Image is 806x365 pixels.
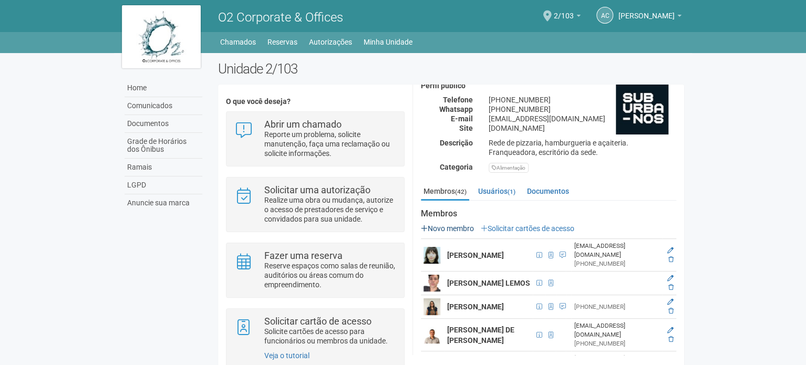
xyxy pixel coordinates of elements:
[554,13,581,22] a: 2/103
[264,130,396,158] p: Reporte um problema, solicite manutenção, faça uma reclamação ou solicite informações.
[481,138,684,157] div: Rede de pizzaria, hamburgueria e açaiteria. Franqueadora, escritório da sede.
[125,133,202,159] a: Grade de Horários dos Ônibus
[226,98,404,106] h4: O que você deseja?
[264,351,309,360] a: Veja o tutorial
[234,185,396,224] a: Solicitar uma autorização Realize uma obra ou mudança, autorize o acesso de prestadores de serviç...
[668,336,674,343] a: Excluir membro
[218,10,343,25] span: O2 Corporate & Offices
[596,7,613,24] a: AC
[125,194,202,212] a: Anuncie sua marca
[421,82,676,90] h4: Perfil público
[443,96,473,104] strong: Telefone
[234,120,396,158] a: Abrir um chamado Reporte um problema, solicite manutenção, faça uma reclamação ou solicite inform...
[218,61,684,77] h2: Unidade 2/103
[481,95,684,105] div: [PHONE_NUMBER]
[125,115,202,133] a: Documentos
[423,247,440,264] img: user.png
[447,251,504,259] strong: [PERSON_NAME]
[220,35,256,49] a: Chamados
[264,316,371,327] strong: Solicitar cartão de acesso
[125,97,202,115] a: Comunicados
[264,184,370,195] strong: Solicitar uma autorização
[451,114,473,123] strong: E-mail
[440,139,473,147] strong: Descrição
[447,303,504,311] strong: [PERSON_NAME]
[264,261,396,289] p: Reserve espaços como salas de reunião, auditórios ou áreas comum do empreendimento.
[618,2,675,20] span: Anna Carolina Yorio Vianna
[481,114,684,123] div: [EMAIL_ADDRESS][DOMAIN_NAME]
[125,159,202,176] a: Ramais
[309,35,352,49] a: Autorizações
[264,195,396,224] p: Realize uma obra ou mudança, autorize o acesso de prestadores de serviço e convidados para sua un...
[481,105,684,114] div: [PHONE_NUMBER]
[423,327,440,343] img: user.png
[364,35,412,49] a: Minha Unidade
[439,105,473,113] strong: Whatsapp
[234,251,396,289] a: Fazer uma reserva Reserve espaços como salas de reunião, auditórios ou áreas comum do empreendime...
[667,275,674,282] a: Editar membro
[421,224,474,233] a: Novo membro
[447,279,530,287] strong: [PERSON_NAME] LEMOS
[667,298,674,306] a: Editar membro
[668,256,674,263] a: Excluir membro
[667,247,674,254] a: Editar membro
[264,250,343,261] strong: Fazer uma reserva
[481,123,684,133] div: [DOMAIN_NAME]
[618,13,681,22] a: [PERSON_NAME]
[574,303,659,311] div: [PHONE_NUMBER]
[447,326,514,345] strong: [PERSON_NAME] DE [PERSON_NAME]
[574,242,659,259] div: [EMAIL_ADDRESS][DOMAIN_NAME]
[554,2,574,20] span: 2/103
[574,259,659,268] div: [PHONE_NUMBER]
[455,188,467,195] small: (42)
[423,275,440,291] img: user.png
[234,317,396,346] a: Solicitar cartão de acesso Solicite cartões de acesso para funcionários ou membros da unidade.
[125,176,202,194] a: LGPD
[267,35,297,49] a: Reservas
[481,224,574,233] a: Solicitar cartões de acesso
[668,284,674,291] a: Excluir membro
[264,327,396,346] p: Solicite cartões de acesso para funcionários ou membros da unidade.
[524,183,572,199] a: Documentos
[489,163,529,173] div: Alimentação
[508,188,515,195] small: (1)
[574,339,659,348] div: [PHONE_NUMBER]
[667,327,674,334] a: Editar membro
[423,298,440,315] img: user.png
[668,307,674,315] a: Excluir membro
[459,124,473,132] strong: Site
[264,119,342,130] strong: Abrir um chamado
[440,163,473,171] strong: Categoria
[476,183,518,199] a: Usuários(1)
[421,183,469,201] a: Membros(42)
[125,79,202,97] a: Home
[122,5,201,68] img: logo.jpg
[421,209,676,218] strong: Membros
[574,321,659,339] div: [EMAIL_ADDRESS][DOMAIN_NAME]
